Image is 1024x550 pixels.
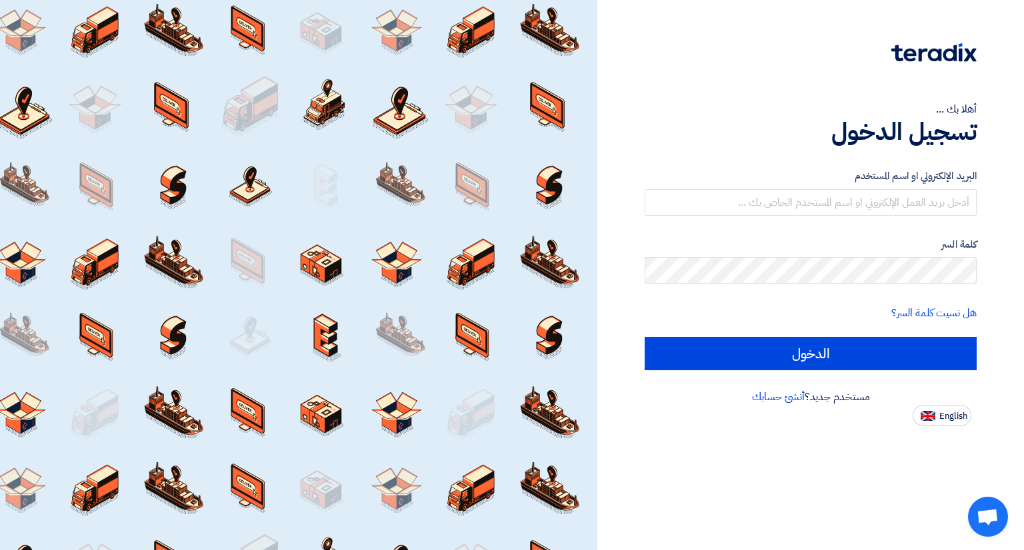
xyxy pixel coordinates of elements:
div: مستخدم جديد؟ [645,389,977,405]
a: أنشئ حسابك [752,389,805,405]
img: en-US.png [921,411,935,421]
span: English [939,412,967,421]
input: أدخل بريد العمل الإلكتروني او اسم المستخدم الخاص بك ... [645,189,977,216]
button: English [913,405,971,426]
img: Teradix logo [891,43,977,62]
h1: تسجيل الدخول [645,117,977,146]
div: أهلا بك ... [645,101,977,117]
div: Open chat [968,497,1008,537]
label: البريد الإلكتروني او اسم المستخدم [645,168,977,184]
a: هل نسيت كلمة السر؟ [891,305,977,321]
input: الدخول [645,337,977,370]
label: كلمة السر [645,237,977,252]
